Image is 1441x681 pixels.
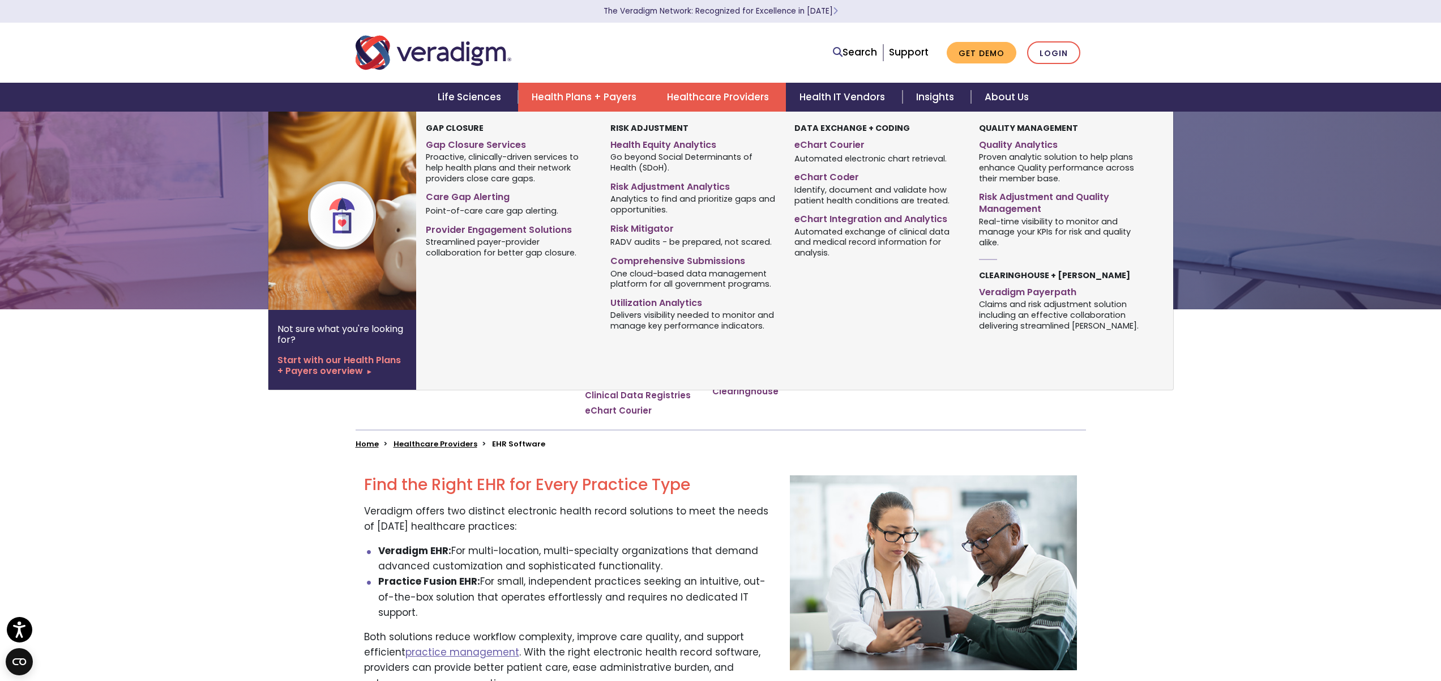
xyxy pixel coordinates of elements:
[979,282,1146,299] a: Veradigm Payerpath
[610,309,777,331] span: Delivers visibility needed to monitor and manage key performance indicators.
[794,135,961,151] a: eChart Courier
[833,45,877,60] a: Search
[979,151,1146,184] span: Proven analytic solution to help plans enhance Quality performance across their member base.
[426,187,593,203] a: Care Gap Alerting
[364,475,773,495] h2: Find the Right EHR for Every Practice Type
[794,167,961,184] a: eChart Coder
[610,293,777,309] a: Utilization Analytics
[426,205,558,216] span: Point-of-care care gap alerting.
[364,504,773,534] p: Veradigm offers two distinct electronic health record solutions to meet the needs of [DATE] healt...
[610,251,777,267] a: Comprehensive Submissions
[585,405,652,416] a: eChart Courier
[790,475,1077,670] img: page-ehr-solutions-overview.jpg
[518,83,653,112] a: Health Plans + Payers
[1224,611,1427,667] iframe: Drift Chat Widget
[426,151,593,184] span: Proactive, clinically-driven services to help health plans and their network providers close care...
[610,151,777,173] span: Go beyond Social Determinants of Health (SDoH).
[378,543,773,574] li: For multi-location, multi-specialty organizations that demand advanced customization and sophisti...
[979,135,1146,151] a: Quality Analytics
[794,184,961,206] span: Identify, document and validate how patient health conditions are treated.
[268,112,451,310] img: Health Plan Payers
[979,270,1130,281] strong: Clearinghouse + [PERSON_NAME]
[794,225,961,258] span: Automated exchange of clinical data and medical record information for analysis.
[604,6,838,16] a: The Veradigm Network: Recognized for Excellence in [DATE]Learn More
[833,6,838,16] span: Learn More
[356,34,511,71] img: Veradigm logo
[426,220,593,236] a: Provider Engagement Solutions
[947,42,1016,64] a: Get Demo
[610,122,689,134] strong: Risk Adjustment
[405,645,519,659] a: practice management
[610,193,777,215] span: Analytics to find and prioritize gaps and opportunities.
[426,236,593,258] span: Streamlined payer-provider collaboration for better gap closure.
[424,83,518,112] a: Life Sciences
[653,83,786,112] a: Healthcare Providers
[979,299,1146,331] span: Claims and risk adjustment solution including an effective collaboration delivering streamlined [...
[979,122,1078,134] strong: Quality Management
[971,83,1042,112] a: About Us
[426,122,484,134] strong: Gap Closure
[356,439,379,449] a: Home
[712,375,811,397] a: Payerpath Clearinghouse
[378,574,773,620] li: For small, independent practices seeking an intuitive, out-of-the-box solution that operates effo...
[1027,41,1080,65] a: Login
[794,209,961,225] a: eChart Integration and Analytics
[903,83,971,112] a: Insights
[6,648,33,675] button: Open CMP widget
[979,187,1146,215] a: Risk Adjustment and Quality Management
[979,215,1146,248] span: Real-time visibility to monitor and manage your KPIs for risk and quality alike.
[610,219,777,235] a: Risk Mitigator
[786,83,902,112] a: Health IT Vendors
[426,135,593,151] a: Gap Closure Services
[610,135,777,151] a: Health Equity Analytics
[794,152,947,164] span: Automated electronic chart retrieval.
[378,574,480,588] strong: Practice Fusion EHR:
[277,324,407,345] p: Not sure what you're looking for?
[277,355,407,376] a: Start with our Health Plans + Payers overview
[794,122,910,134] strong: Data Exchange + Coding
[610,177,777,193] a: Risk Adjustment Analytics
[394,439,477,449] a: Healthcare Providers
[378,544,451,557] strong: Veradigm EHR:
[889,45,929,59] a: Support
[585,390,691,401] a: Clinical Data Registries
[610,236,772,248] span: RADV audits - be prepared, not scared.
[610,267,777,290] span: One cloud-based data management platform for all government programs.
